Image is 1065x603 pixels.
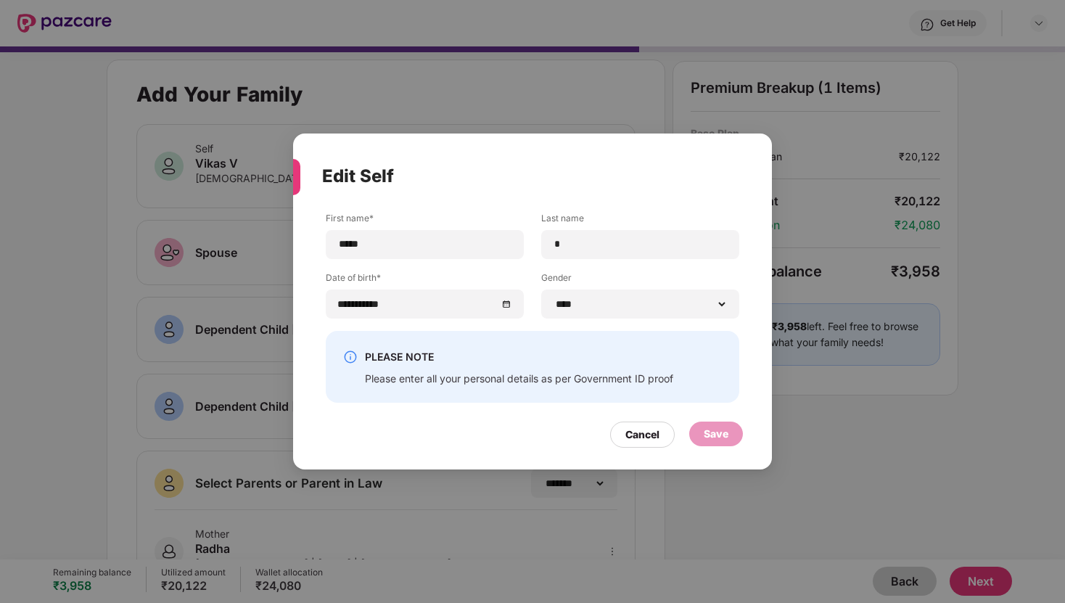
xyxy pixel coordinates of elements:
div: Cancel [625,427,659,443]
img: svg+xml;base64,PHN2ZyBpZD0iSW5mby0yMHgyMCIgeG1sbnM9Imh0dHA6Ly93d3cudzMub3JnLzIwMDAvc3ZnIiB3aWR0aD... [343,350,358,364]
div: PLEASE NOTE [365,348,673,366]
label: First name* [326,212,524,230]
label: Gender [541,271,739,290]
div: Save [704,426,728,442]
label: Date of birth* [326,271,524,290]
div: Please enter all your personal details as per Government ID proof [365,372,673,385]
div: Edit Self [322,148,708,205]
label: Last name [541,212,739,230]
